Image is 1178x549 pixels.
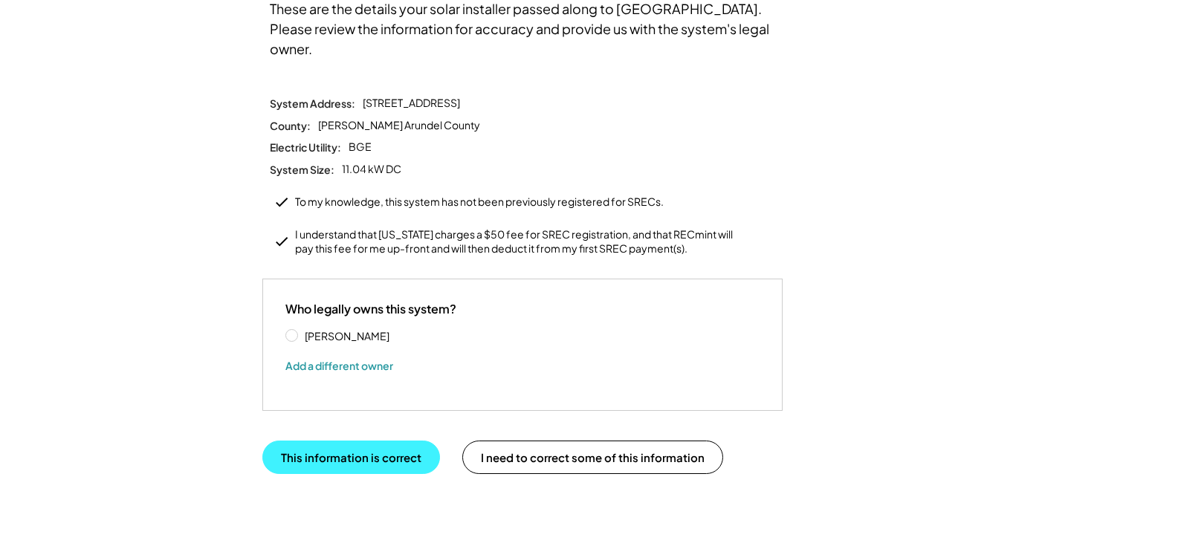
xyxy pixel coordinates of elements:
div: System Size: [270,163,334,176]
div: [PERSON_NAME] Arundel County [318,118,480,133]
div: BGE [349,140,372,155]
button: Add a different owner [285,354,393,377]
div: Who legally owns this system? [285,302,456,317]
button: This information is correct [262,441,440,474]
label: [PERSON_NAME] [300,331,434,341]
div: County: [270,119,311,132]
div: 11.04 kW DC [342,162,401,177]
div: [STREET_ADDRESS] [363,96,460,111]
button: I need to correct some of this information [462,441,723,474]
div: To my knowledge, this system has not been previously registered for SRECs. [295,195,664,209]
div: Electric Utility: [270,140,341,154]
div: System Address: [270,97,355,110]
div: I understand that [US_STATE] charges a $50 fee for SREC registration, and that RECmint will pay t... [295,227,741,256]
